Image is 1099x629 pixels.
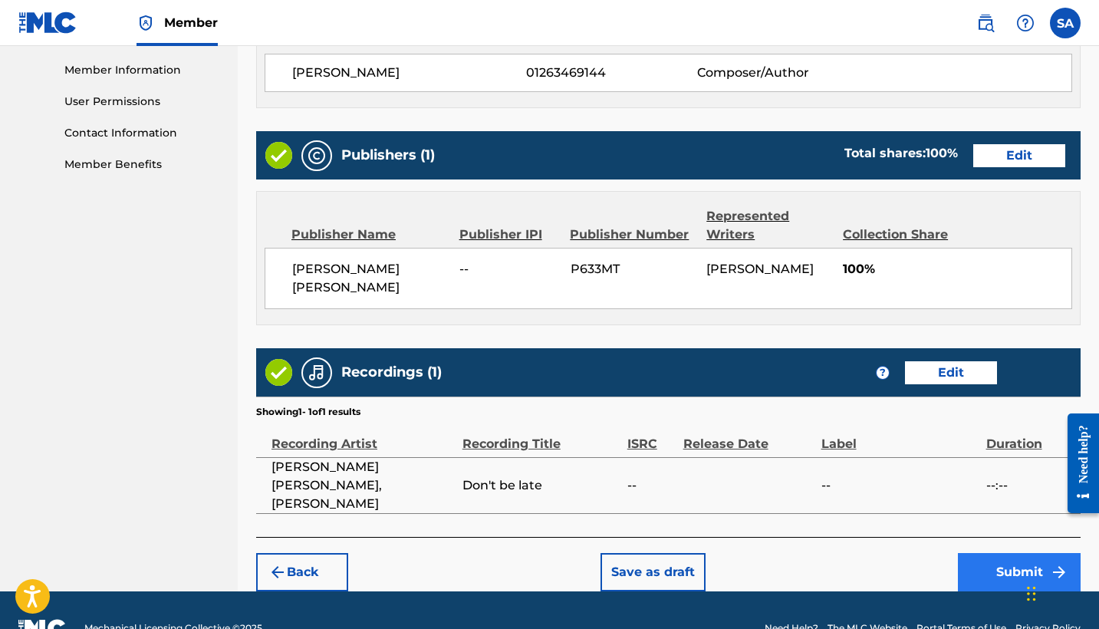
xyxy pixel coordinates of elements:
span: 01263469144 [526,64,698,82]
span: [PERSON_NAME] [PERSON_NAME],[PERSON_NAME] [271,458,455,513]
iframe: Chat Widget [1022,555,1099,629]
img: Valid [265,359,292,386]
button: Edit [973,144,1065,167]
span: -- [627,476,676,495]
button: Save as draft [601,553,706,591]
div: Publisher IPI [459,226,559,244]
img: Valid [265,142,292,169]
a: Contact Information [64,125,219,141]
img: MLC Logo [18,12,77,34]
img: Recordings [308,364,326,382]
div: Total shares: [844,144,958,163]
div: Recording Artist [271,419,455,453]
p: Showing 1 - 1 of 1 results [256,405,360,419]
span: [PERSON_NAME] [706,262,814,276]
img: 7ee5dd4eb1f8a8e3ef2f.svg [268,563,287,581]
img: search [976,14,995,32]
div: User Menu [1050,8,1081,38]
button: Submit [958,553,1081,591]
a: Member Benefits [64,156,219,173]
img: help [1016,14,1035,32]
a: Public Search [970,8,1001,38]
button: Back [256,553,348,591]
span: Composer/Author [697,64,853,82]
a: Member Information [64,62,219,78]
span: 100% [843,260,1071,278]
span: -- [821,476,979,495]
img: Top Rightsholder [137,14,155,32]
span: Don't be late [462,476,620,495]
span: [PERSON_NAME] [PERSON_NAME] [292,260,448,297]
span: ? [877,367,889,379]
div: Release Date [683,419,814,453]
div: ISRC [627,419,676,453]
div: Help [1010,8,1041,38]
span: P633MT [571,260,696,278]
h5: Publishers (1) [341,147,435,164]
span: --:-- [986,476,1073,495]
div: Collection Share [843,226,960,244]
button: Edit [905,361,997,384]
div: Represented Writers [706,207,831,244]
span: Member [164,14,218,31]
div: Recording Title [462,419,620,453]
img: Publishers [308,147,326,165]
a: User Permissions [64,94,219,110]
div: Label [821,419,979,453]
h5: Recordings (1) [341,364,442,381]
span: -- [459,260,559,278]
div: Drag [1027,571,1036,617]
div: Publisher Number [570,226,695,244]
span: [PERSON_NAME] [292,64,526,82]
span: 100 % [926,146,958,160]
div: Duration [986,419,1073,453]
iframe: Resource Center [1056,398,1099,529]
div: Publisher Name [291,226,448,244]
